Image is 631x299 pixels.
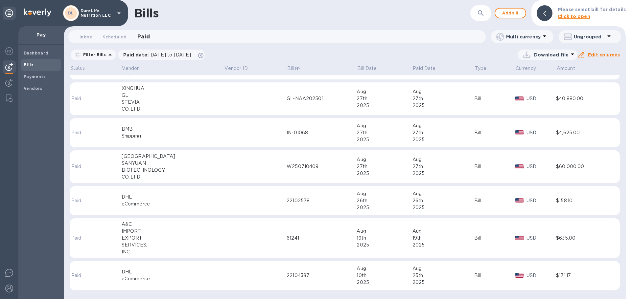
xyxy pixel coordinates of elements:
img: USD [515,130,524,135]
span: Vendor [122,65,147,72]
div: Aug [357,156,412,163]
p: Paid [71,163,98,170]
div: SERVICES, [122,242,224,248]
p: Bill Date [357,65,377,72]
div: Aug [412,156,474,163]
div: 2025 [412,204,474,211]
div: 27th [412,95,474,102]
div: 27th [412,163,474,170]
div: eCommerce [122,201,224,207]
p: Vendor ID [224,65,247,72]
div: EXPORT [122,235,224,242]
div: [GEOGRAPHIC_DATA] [122,153,224,160]
p: USD [526,272,556,279]
b: Click to open [558,14,590,19]
p: Paid [71,95,98,102]
img: USD [515,164,524,169]
div: 22102578 [287,197,357,204]
div: BIOTECHNOLOGY [122,167,224,174]
div: 2025 [412,102,474,109]
p: DureLife Nutrition LLC [81,9,113,18]
div: IMPORT [122,228,224,235]
div: 27th [412,129,474,136]
div: Aug [412,122,474,129]
div: 26th [357,197,412,204]
div: A&C [122,221,224,228]
div: CO.,LTD [122,174,224,181]
div: 2025 [357,242,412,248]
p: Paid date : [123,52,195,58]
p: USD [526,197,556,204]
div: DHL [122,194,224,201]
p: USD [526,235,556,242]
span: Type [475,65,495,72]
div: $158.10 [556,197,610,204]
p: Paid [71,235,98,242]
div: 19th [412,235,474,242]
div: 2025 [357,279,412,286]
span: Amount [557,65,584,72]
b: Dashboard [24,51,49,55]
h1: Bills [134,6,158,20]
div: INC. [122,248,224,255]
p: Paid [71,272,98,279]
div: 27th [357,95,412,102]
div: 27th [357,163,412,170]
div: 10th [357,272,412,279]
div: 22104387 [287,272,357,279]
div: Aug [357,265,412,272]
div: W250710409 [287,163,357,170]
b: Bills [24,62,34,67]
img: USD [515,273,524,278]
p: USD [526,95,556,102]
div: SANYUAN [122,160,224,167]
p: Paid [71,129,98,136]
div: $40,880.00 [556,95,610,102]
p: USD [526,129,556,136]
span: [DATE] to [DATE] [149,52,191,57]
div: Aug [412,265,474,272]
div: XINGHUA [122,85,224,92]
div: 2025 [357,170,412,177]
p: Currency [516,65,536,72]
img: Logo [24,9,51,16]
b: DL [68,11,74,15]
p: Type [475,65,487,72]
div: eCommerce [122,275,224,282]
p: Paid Date [413,65,435,72]
div: Bill [474,272,515,279]
div: 2025 [412,136,474,143]
span: Inbox [80,33,92,40]
span: Vendor ID [224,65,256,72]
span: Bill № [287,65,309,72]
div: 2025 [412,170,474,177]
span: Paid [137,32,150,41]
p: Amount [557,65,575,72]
div: Aug [357,122,412,129]
p: Ungrouped [574,33,605,40]
div: 19th [357,235,412,242]
div: IN-01068 [287,129,357,136]
div: Shipping [122,133,224,139]
p: Paid [71,197,98,204]
p: Vendor [122,65,139,72]
div: Aug [357,88,412,95]
div: 25th [412,272,474,279]
img: USD [515,96,524,101]
div: CO.,LTD [122,106,224,113]
div: BMB [122,126,224,133]
div: 2025 [412,242,474,248]
div: 27th [357,129,412,136]
div: Bill [474,163,515,170]
div: Bill [474,129,515,136]
span: Bill Date [357,65,385,72]
span: Scheduled [103,33,127,40]
u: Edit columns [588,52,620,57]
div: Aug [357,190,412,197]
div: Aug [357,228,412,235]
div: Aug [412,228,474,235]
div: 2025 [357,204,412,211]
button: Addbill [495,8,526,18]
p: Status [70,65,100,72]
div: $4,625.00 [556,129,610,136]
